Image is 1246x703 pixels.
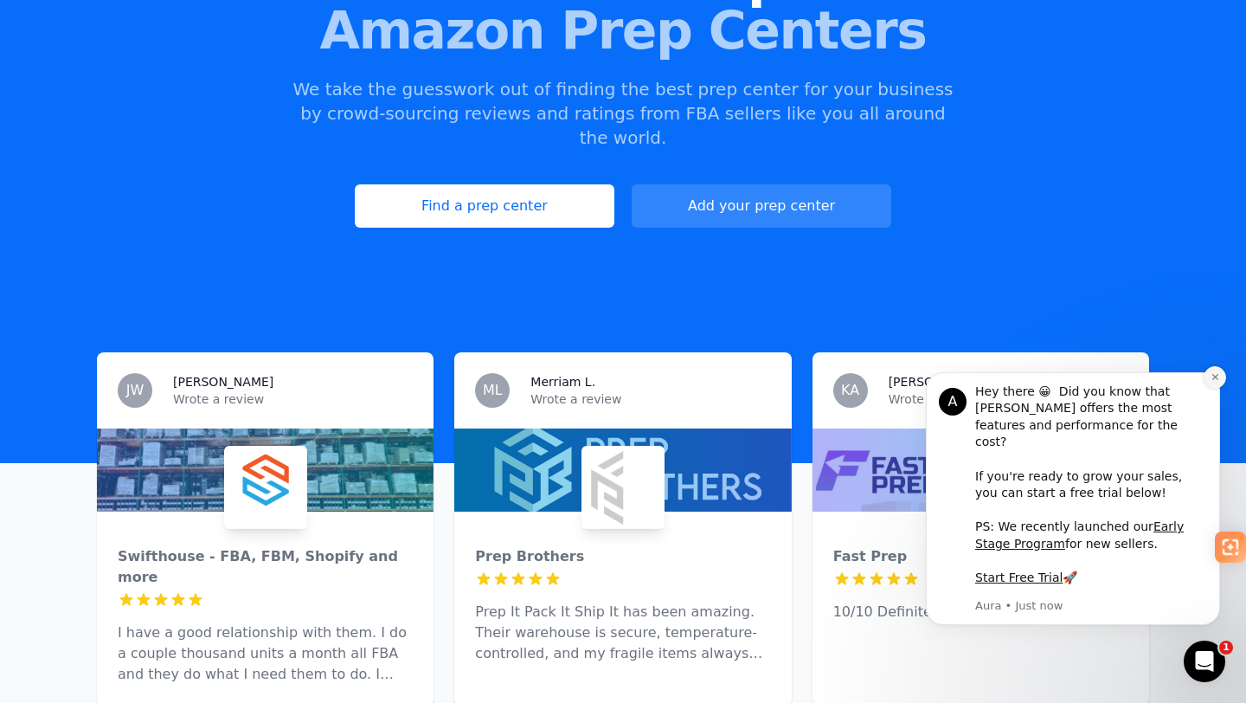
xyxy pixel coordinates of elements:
p: We take the guesswork out of finding the best prep center for your business by crowd-sourcing rev... [291,77,955,150]
h3: [PERSON_NAME] [173,373,273,390]
a: Find a prep center [355,184,614,228]
p: I have a good relationship with them. I do a couple thousand units a month all FBA and they do wh... [118,622,413,685]
div: Fast Prep [833,546,1128,567]
span: ML [483,384,503,397]
p: Wrote a review [530,390,770,408]
a: Add your prep center [632,184,891,228]
iframe: Intercom notifications message [900,363,1246,656]
p: 10/10 Definitely recommend them [833,602,1128,622]
iframe: Intercom live chat [1184,641,1225,682]
h3: Merriam L. [530,373,595,390]
p: Prep It Pack It Ship It has been amazing. Their warehouse is secure, temperature-controlled, and ... [475,602,770,664]
img: Swifthouse - FBA, FBM, Shopify and more [228,449,304,526]
h3: [PERSON_NAME] [889,373,989,390]
p: Wrote a review [173,390,413,408]
div: Prep Brothers [475,546,770,567]
span: KA [841,384,859,397]
span: Amazon Prep Centers [28,4,1218,56]
span: 1 [1219,641,1233,655]
img: Prep Brothers [585,449,661,526]
span: JW [126,384,145,397]
p: Wrote a review [889,390,1128,408]
div: Swifthouse - FBA, FBM, Shopify and more [118,546,413,588]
